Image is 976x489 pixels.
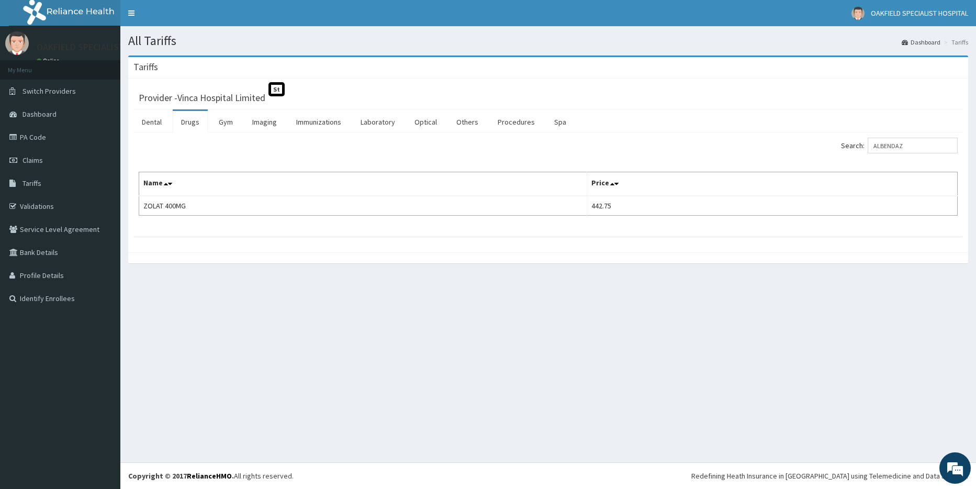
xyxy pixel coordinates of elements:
a: Gym [210,111,241,133]
a: Imaging [244,111,285,133]
input: Search: [868,138,958,153]
a: Optical [406,111,445,133]
th: Name [139,172,587,196]
div: Redefining Heath Insurance in [GEOGRAPHIC_DATA] using Telemedicine and Data Science! [691,471,968,481]
span: Dashboard [23,109,57,119]
footer: All rights reserved. [120,462,976,489]
th: Price [587,172,958,196]
a: Spa [546,111,575,133]
span: Switch Providers [23,86,76,96]
li: Tariffs [941,38,968,47]
a: Others [448,111,487,133]
span: OAKFIELD SPECIALIST HOSPITAL [871,8,968,18]
img: User Image [5,31,29,55]
a: Dental [133,111,170,133]
a: Immunizations [288,111,350,133]
h3: Provider - Vinca Hospital Limited [139,93,265,103]
h1: All Tariffs [128,34,968,48]
a: Online [37,57,62,64]
span: St [268,82,285,96]
td: ZOLAT 400MG [139,196,587,216]
span: Tariffs [23,179,41,188]
a: Laboratory [352,111,403,133]
p: OAKFIELD SPECIALIST HOSPITAL [37,42,167,52]
a: Dashboard [902,38,940,47]
img: User Image [851,7,865,20]
h3: Tariffs [133,62,158,72]
a: Drugs [173,111,208,133]
span: Claims [23,155,43,165]
a: Procedures [489,111,543,133]
td: 442.75 [587,196,958,216]
label: Search: [841,138,958,153]
a: RelianceHMO [187,471,232,481]
strong: Copyright © 2017 . [128,471,234,481]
